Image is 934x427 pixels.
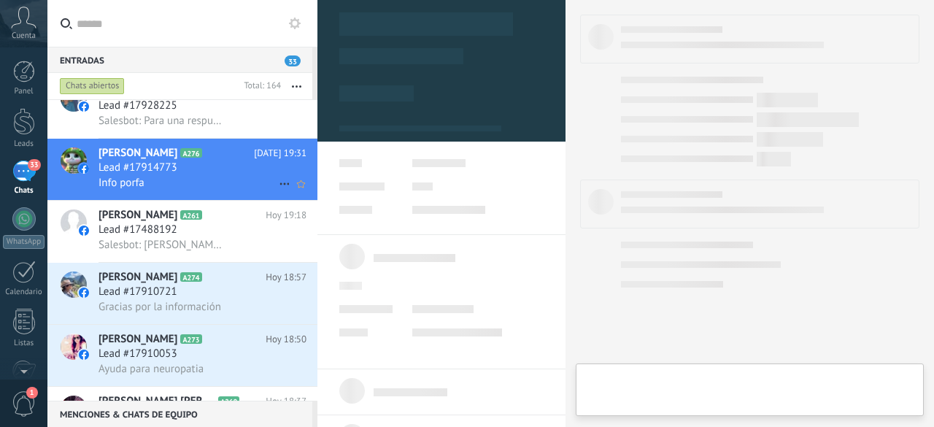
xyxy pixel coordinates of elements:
[47,401,312,427] div: Menciones & Chats de equipo
[99,394,215,409] span: [PERSON_NAME] [PERSON_NAME]
[99,347,177,361] span: Lead #17910053
[47,325,317,386] a: avataricon[PERSON_NAME]A273Hoy 18:50Lead #17910053Ayuda para neuropatia
[26,387,38,399] span: 1
[47,77,317,138] a: avatariconLead #17928225Salesbot: Para una respuesta más rápida y directa del Curso de Biomagneti...
[285,55,301,66] span: 33
[47,139,317,200] a: avataricon[PERSON_NAME]A276[DATE] 19:31Lead #17914773Info porfa
[3,288,45,297] div: Calendario
[3,186,45,196] div: Chats
[99,161,177,175] span: Lead #17914773
[99,146,177,161] span: [PERSON_NAME]
[99,270,177,285] span: [PERSON_NAME]
[180,210,201,220] span: A261
[60,77,125,95] div: Chats abiertos
[12,31,36,41] span: Cuenta
[254,146,306,161] span: [DATE] 19:31
[218,396,239,406] span: A260
[99,362,204,376] span: Ayuda para neuropatia
[99,285,177,299] span: Lead #17910721
[266,332,306,347] span: Hoy 18:50
[99,208,177,223] span: [PERSON_NAME]
[79,288,89,298] img: icon
[47,47,312,73] div: Entradas
[79,350,89,360] img: icon
[180,334,201,344] span: A273
[266,394,306,409] span: Hoy 18:37
[99,176,144,190] span: Info porfa
[99,238,226,252] span: Salesbot: [PERSON_NAME], ¿quieres recibir novedades y promociones de la Escuela Cetim? Déjanos tu...
[79,101,89,112] img: icon
[3,87,45,96] div: Panel
[3,339,45,348] div: Listas
[47,263,317,324] a: avataricon[PERSON_NAME]A274Hoy 18:57Lead #17910721Gracias por la información
[99,99,177,113] span: Lead #17928225
[3,235,45,249] div: WhatsApp
[99,114,226,128] span: Salesbot: Para una respuesta más rápida y directa del Curso de Biomagnetismo u otros temas, escrí...
[180,148,201,158] span: A276
[28,159,40,171] span: 33
[99,332,177,347] span: [PERSON_NAME]
[238,79,281,93] div: Total: 164
[266,208,306,223] span: Hoy 19:18
[79,164,89,174] img: icon
[47,201,317,262] a: avataricon[PERSON_NAME]A261Hoy 19:18Lead #17488192Salesbot: [PERSON_NAME], ¿quieres recibir noved...
[99,300,221,314] span: Gracias por la información
[266,270,306,285] span: Hoy 18:57
[3,139,45,149] div: Leads
[99,223,177,237] span: Lead #17488192
[180,272,201,282] span: A274
[79,226,89,236] img: icon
